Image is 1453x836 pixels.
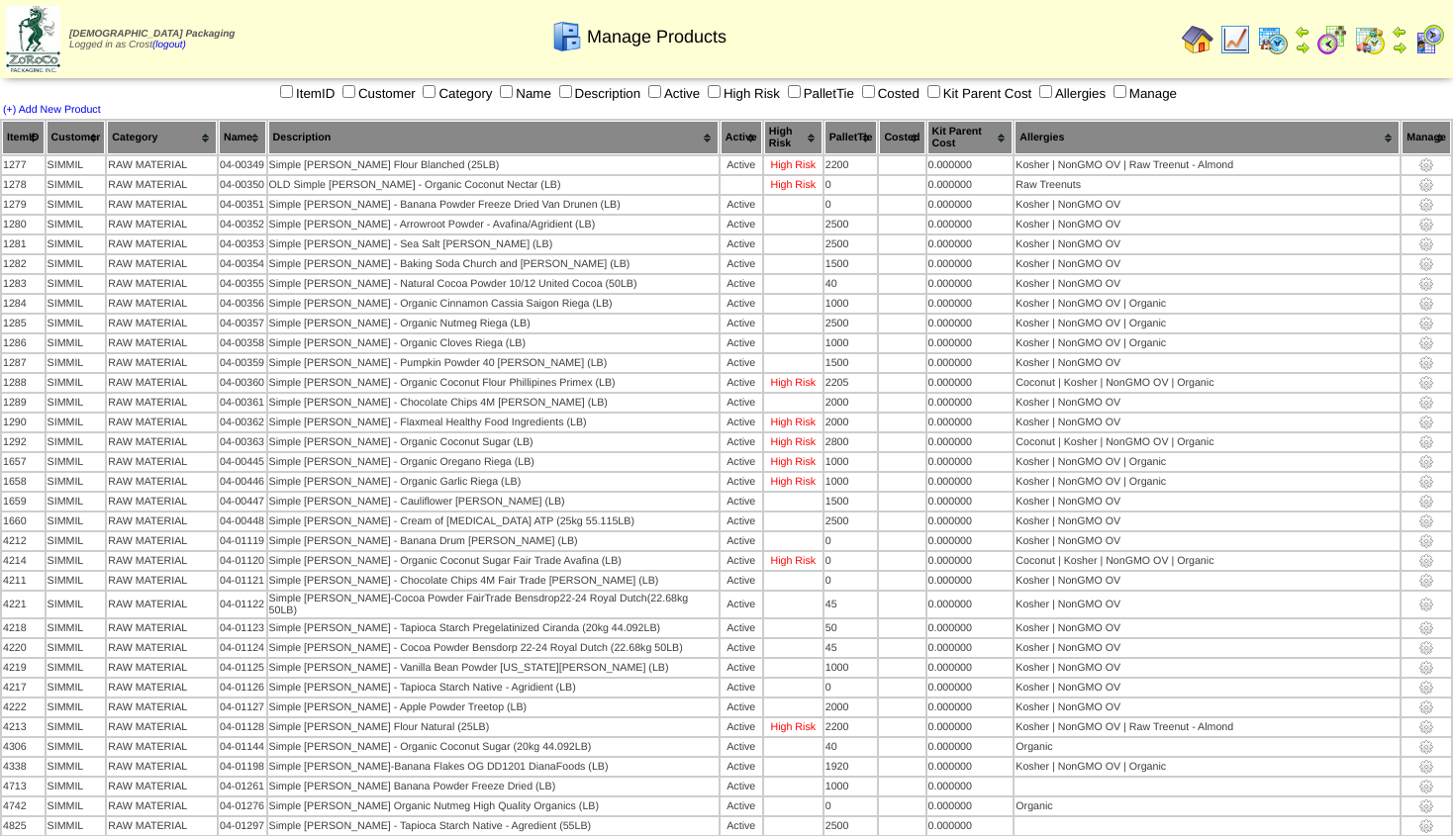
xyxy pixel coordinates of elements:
div: Active [722,377,761,389]
td: SIMMIL [47,354,106,372]
td: 0.000000 [927,275,1014,293]
input: Category [423,85,436,98]
img: settings.gif [1418,533,1434,549]
div: Active [722,397,761,409]
img: settings.gif [1418,818,1434,834]
img: calendarinout.gif [1354,24,1386,55]
div: Active [722,436,761,448]
td: SIMMIL [47,255,106,273]
th: High Risk [764,121,823,154]
img: settings.gif [1418,660,1434,676]
td: Kosher | NonGMO OV [1015,572,1400,590]
td: Simple [PERSON_NAME] Flour Blanched (25LB) [268,156,719,174]
td: Kosher | NonGMO OV [1015,275,1400,293]
td: 4214 [2,552,45,570]
img: arrowleft.gif [1392,24,1407,40]
td: RAW MATERIAL [107,374,217,392]
td: 0.000000 [927,235,1014,253]
td: 0.000000 [927,473,1014,491]
td: Simple [PERSON_NAME]-Cocoa Powder FairTrade Bensdrop22-24 Royal Dutch(22.68kg 50LB) [268,592,719,617]
div: Active [722,318,761,329]
td: 1277 [2,156,45,174]
td: 04-01121 [219,572,266,590]
td: 2000 [824,394,878,412]
td: Simple [PERSON_NAME] - Organic Cinnamon Cassia Saigon Riega (LB) [268,295,719,313]
td: Kosher | NonGMO OV [1015,196,1400,214]
input: ItemID [280,85,293,98]
div: Active [722,575,761,587]
img: settings.gif [1418,739,1434,755]
td: RAW MATERIAL [107,552,217,570]
img: calendarcustomer.gif [1413,24,1445,55]
td: 0.000000 [927,196,1014,214]
img: settings.gif [1418,620,1434,636]
td: Simple [PERSON_NAME] - Organic Garlic Riega (LB) [268,473,719,491]
td: RAW MATERIAL [107,196,217,214]
div: Active [722,258,761,270]
td: Simple [PERSON_NAME] - Banana Drum [PERSON_NAME] (LB) [268,532,719,550]
th: Customer [47,121,106,154]
td: SIMMIL [47,196,106,214]
td: 0.000000 [927,493,1014,511]
td: Kosher | NonGMO OV [1015,394,1400,412]
div: High Risk [765,436,822,448]
img: cabinet.gif [551,21,583,52]
td: Kosher | NonGMO OV | Organic [1015,295,1400,313]
td: 0 [824,552,878,570]
img: arrowright.gif [1295,40,1310,55]
td: Kosher | NonGMO OV | Organic [1015,315,1400,332]
td: 2800 [824,433,878,451]
td: 04-00359 [219,354,266,372]
td: 0.000000 [927,532,1014,550]
td: 1292 [2,433,45,451]
div: Active [722,535,761,547]
td: Simple [PERSON_NAME] - Chocolate Chips 4M Fair Trade [PERSON_NAME] (LB) [268,572,719,590]
td: 2000 [824,414,878,431]
td: SIMMIL [47,473,106,491]
td: RAW MATERIAL [107,156,217,174]
td: Raw Treenuts [1015,176,1400,194]
td: Simple [PERSON_NAME] - Cream of [MEDICAL_DATA] ATP (25kg 55.115LB) [268,512,719,530]
th: ItemID [2,121,45,154]
span: Logged in as Crost [69,29,235,50]
div: Active [722,476,761,488]
td: SIMMIL [47,394,106,412]
img: settings.gif [1418,640,1434,656]
img: settings.gif [1418,474,1434,490]
td: 1000 [824,473,878,491]
td: Simple [PERSON_NAME] - Sea Salt [PERSON_NAME] (LB) [268,235,719,253]
td: 1290 [2,414,45,431]
span: Manage Products [587,27,726,47]
th: PalletTie [824,121,878,154]
td: 04-00447 [219,493,266,511]
td: 1284 [2,295,45,313]
th: Category [107,121,217,154]
td: 0.000000 [927,512,1014,530]
input: Manage [1114,85,1126,98]
td: SIMMIL [47,512,106,530]
input: Customer [342,85,355,98]
div: High Risk [765,476,822,488]
td: 0.000000 [927,394,1014,412]
td: 45 [824,592,878,617]
td: SIMMIL [47,592,106,617]
td: SIMMIL [47,295,106,313]
td: Simple [PERSON_NAME] - Organic Coconut Sugar Fair Trade Avafina (LB) [268,552,719,570]
td: RAW MATERIAL [107,295,217,313]
th: Costed [879,121,924,154]
td: Kosher | NonGMO OV | Organic [1015,334,1400,352]
td: 04-00353 [219,235,266,253]
label: PalletTie [784,86,854,101]
img: calendarprod.gif [1257,24,1289,55]
td: 1000 [824,334,878,352]
td: Kosher | NonGMO OV | Raw Treenut - Almond [1015,156,1400,174]
td: RAW MATERIAL [107,473,217,491]
td: 0.000000 [927,572,1014,590]
label: Manage [1110,86,1177,101]
input: Active [648,85,661,98]
td: Kosher | NonGMO OV [1015,235,1400,253]
td: 04-00355 [219,275,266,293]
td: Kosher | NonGMO OV [1015,414,1400,431]
label: Costed [858,86,920,101]
td: 0 [824,532,878,550]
